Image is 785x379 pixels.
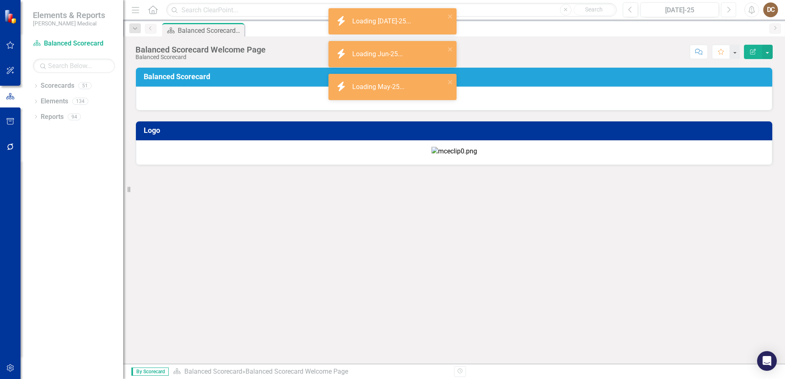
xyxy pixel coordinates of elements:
input: Search Below... [33,59,115,73]
div: Balanced Scorecard Welcome Page [246,368,348,375]
div: Balanced Scorecard Welcome Page [178,25,242,36]
button: close [448,11,453,21]
div: 51 [78,82,92,89]
span: Search [585,6,603,13]
button: Search [574,4,615,16]
div: Loading Jun-25... [352,50,405,59]
div: [DATE]-25 [643,5,716,15]
div: Loading May-25... [352,82,406,92]
div: Loading [DATE]-25... [352,17,413,26]
a: Balanced Scorecard [184,368,242,375]
small: [PERSON_NAME] Medical [33,20,105,27]
button: DC [763,2,778,17]
h3: Balanced Scorecard [144,73,767,81]
img: mceclip0.png [432,147,477,156]
a: Reports [41,112,64,122]
span: By Scorecard [131,368,169,376]
a: Elements [41,97,68,106]
input: Search ClearPoint... [166,3,617,17]
button: close [448,44,453,54]
h3: Logo [144,126,767,135]
a: Balanced Scorecard [33,39,115,48]
div: Open Intercom Messenger [757,351,777,371]
div: » [173,367,448,377]
span: Elements & Reports [33,10,105,20]
button: close [448,77,453,87]
div: Balanced Scorecard Welcome Page [135,45,266,54]
div: Balanced Scorecard [135,54,266,60]
img: ClearPoint Strategy [4,9,18,23]
div: 94 [68,113,81,120]
button: [DATE]-25 [640,2,719,17]
a: Scorecards [41,81,74,91]
div: 134 [72,98,88,105]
